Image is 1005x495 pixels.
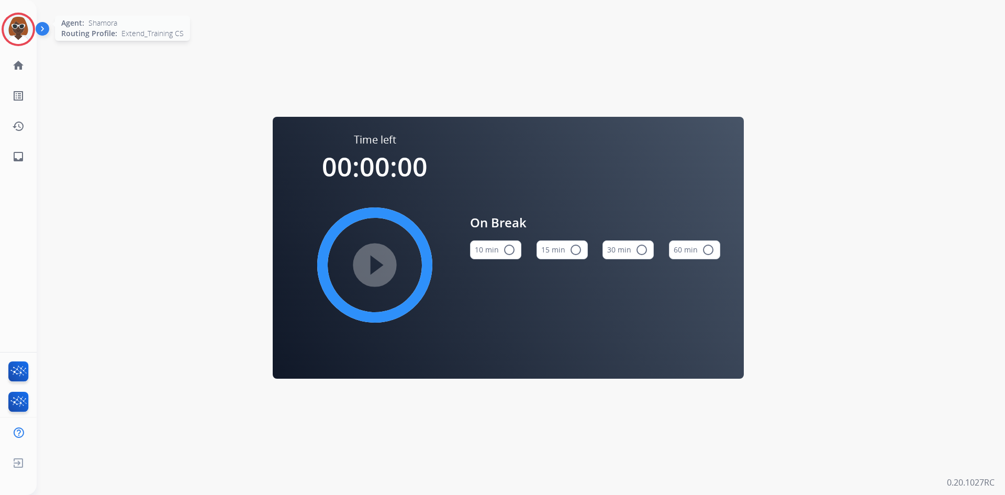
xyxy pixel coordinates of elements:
span: On Break [470,213,720,232]
mat-icon: inbox [12,150,25,163]
mat-icon: history [12,120,25,133]
button: 30 min [602,240,654,259]
span: Agent: [61,18,84,28]
img: avatar [4,15,33,44]
span: Shamora [88,18,117,28]
mat-icon: home [12,59,25,72]
mat-icon: radio_button_unchecked [569,244,582,256]
span: Time left [354,133,396,147]
mat-icon: list_alt [12,90,25,102]
span: Extend_Training CS [121,28,184,39]
mat-icon: radio_button_unchecked [635,244,648,256]
button: 10 min [470,240,521,259]
span: 00:00:00 [322,149,428,184]
button: 60 min [669,240,720,259]
p: 0.20.1027RC [947,476,995,489]
mat-icon: radio_button_unchecked [702,244,714,256]
span: Routing Profile: [61,28,117,39]
button: 15 min [537,240,588,259]
mat-icon: radio_button_unchecked [503,244,516,256]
